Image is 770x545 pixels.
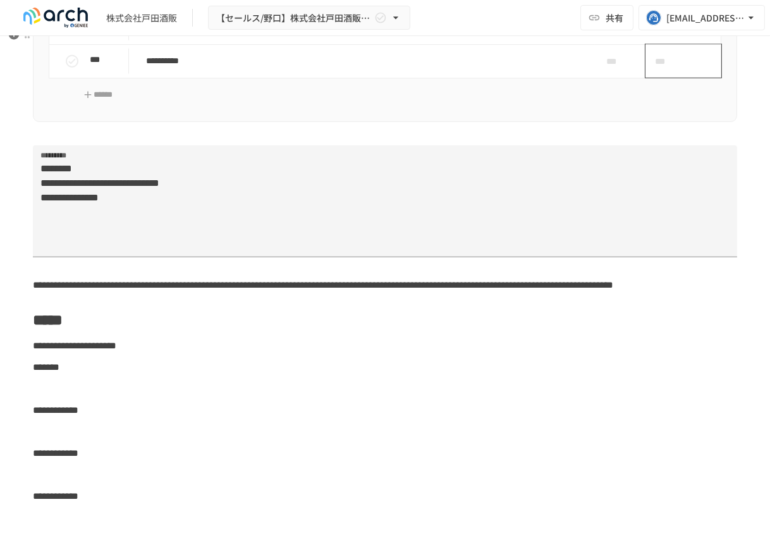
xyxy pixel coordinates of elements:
[666,10,745,26] div: [EMAIL_ADDRESS][DOMAIN_NAME]
[59,49,85,74] button: status
[216,10,372,26] span: 【セールス/野口】株式会社戸田酒販様_初期設定サポート
[606,11,623,25] span: 共有
[15,8,96,28] img: logo-default@2x-9cf2c760.svg
[580,5,633,30] button: 共有
[106,11,177,25] div: 株式会社戸田酒販
[208,6,410,30] button: 【セールス/野口】株式会社戸田酒販様_初期設定サポート
[639,5,765,30] button: [EMAIL_ADDRESS][DOMAIN_NAME]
